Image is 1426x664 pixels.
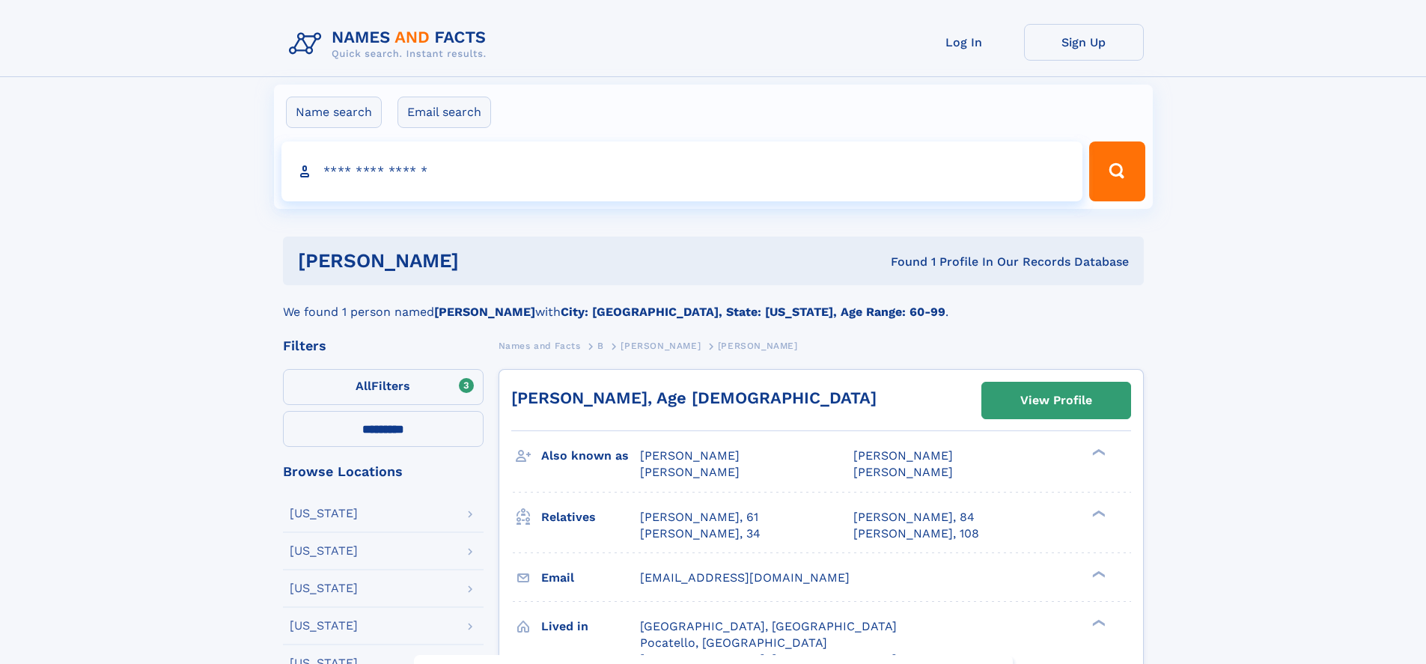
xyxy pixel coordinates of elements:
[290,508,358,520] div: [US_STATE]
[511,389,877,407] a: [PERSON_NAME], Age [DEMOGRAPHIC_DATA]
[640,570,850,585] span: [EMAIL_ADDRESS][DOMAIN_NAME]
[281,141,1083,201] input: search input
[356,379,371,393] span: All
[286,97,382,128] label: Name search
[853,509,975,526] a: [PERSON_NAME], 84
[1024,24,1144,61] a: Sign Up
[640,509,758,526] a: [PERSON_NAME], 61
[1020,383,1092,418] div: View Profile
[621,336,701,355] a: [PERSON_NAME]
[541,614,640,639] h3: Lived in
[541,443,640,469] h3: Also known as
[853,465,953,479] span: [PERSON_NAME]
[283,24,499,64] img: Logo Names and Facts
[982,383,1130,418] a: View Profile
[640,465,740,479] span: [PERSON_NAME]
[541,505,640,530] h3: Relatives
[561,305,945,319] b: City: [GEOGRAPHIC_DATA], State: [US_STATE], Age Range: 60-99
[853,526,979,542] a: [PERSON_NAME], 108
[290,545,358,557] div: [US_STATE]
[904,24,1024,61] a: Log In
[718,341,798,351] span: [PERSON_NAME]
[1088,569,1106,579] div: ❯
[434,305,535,319] b: [PERSON_NAME]
[1088,618,1106,627] div: ❯
[541,565,640,591] h3: Email
[640,619,897,633] span: [GEOGRAPHIC_DATA], [GEOGRAPHIC_DATA]
[640,636,827,650] span: Pocatello, [GEOGRAPHIC_DATA]
[290,582,358,594] div: [US_STATE]
[621,341,701,351] span: [PERSON_NAME]
[283,465,484,478] div: Browse Locations
[640,448,740,463] span: [PERSON_NAME]
[853,448,953,463] span: [PERSON_NAME]
[597,336,604,355] a: B
[298,252,675,270] h1: [PERSON_NAME]
[1088,508,1106,518] div: ❯
[283,369,484,405] label: Filters
[499,336,581,355] a: Names and Facts
[1089,141,1145,201] button: Search Button
[290,620,358,632] div: [US_STATE]
[397,97,491,128] label: Email search
[283,339,484,353] div: Filters
[640,526,761,542] a: [PERSON_NAME], 34
[674,254,1129,270] div: Found 1 Profile In Our Records Database
[1088,448,1106,457] div: ❯
[597,341,604,351] span: B
[283,285,1144,321] div: We found 1 person named with .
